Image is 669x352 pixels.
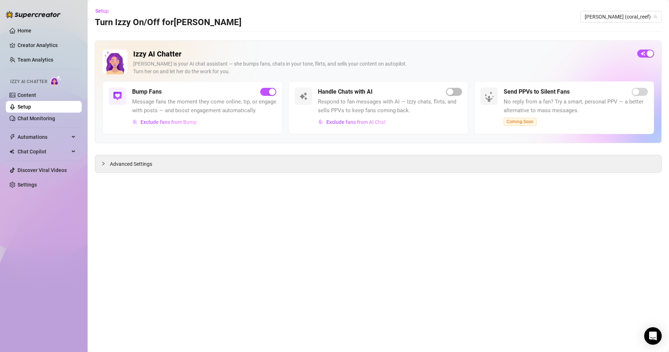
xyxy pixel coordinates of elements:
img: svg%3e [113,92,122,101]
img: AI Chatter [50,75,61,86]
span: No reply from a fan? Try a smart, personal PPV — a better alternative to mass messages. [504,98,648,115]
span: Message fans the moment they come online, tip, or engage with posts — and boost engagement automa... [132,98,276,115]
a: Chat Monitoring [18,116,55,121]
span: Chat Copilot [18,146,69,157]
button: Exclude fans from Bump [132,116,197,128]
img: Chat Copilot [9,149,14,154]
span: thunderbolt [9,134,15,140]
h3: Turn Izzy On/Off for [PERSON_NAME] [95,17,242,28]
a: Home [18,28,31,34]
span: Advanced Settings [110,160,152,168]
span: Coming Soon [504,118,537,126]
span: team [653,15,658,19]
a: Setup [18,104,31,110]
h5: Handle Chats with AI [318,87,373,96]
h5: Send PPVs to Silent Fans [504,87,570,96]
span: Exclude fans from Bump [141,119,197,125]
a: Discover Viral Videos [18,167,67,173]
span: Automations [18,131,69,143]
div: Open Intercom Messenger [644,327,662,345]
span: Exclude fans from AI Chat [326,119,386,125]
button: Setup [95,5,115,17]
h2: Izzy AI Chatter [133,50,631,59]
img: silent-fans-ppv-o-N6Mmdf.svg [484,91,496,103]
div: collapsed [101,160,110,168]
div: [PERSON_NAME] is your AI chat assistant — she bumps fans, chats in your tone, flirts, and sells y... [133,60,631,75]
img: Izzy AI Chatter [103,50,127,74]
span: Setup [95,8,109,14]
a: Settings [18,182,37,188]
button: Exclude fans from AI Chat [318,116,386,128]
span: Respond to fan messages with AI — Izzy chats, flirts, and sells PPVs to keep fans coming back. [318,98,462,115]
img: svg%3e [132,120,138,125]
a: Creator Analytics [18,39,76,51]
span: collapsed [101,161,105,166]
h5: Bump Fans [132,87,162,96]
a: Content [18,92,36,98]
img: logo-BBDzfeDw.svg [6,11,61,18]
img: svg%3e [299,92,308,101]
span: Izzy AI Chatter [10,78,47,85]
a: Team Analytics [18,57,53,63]
img: svg%3e [318,120,323,125]
span: Anna (coral_reef) [585,11,657,22]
